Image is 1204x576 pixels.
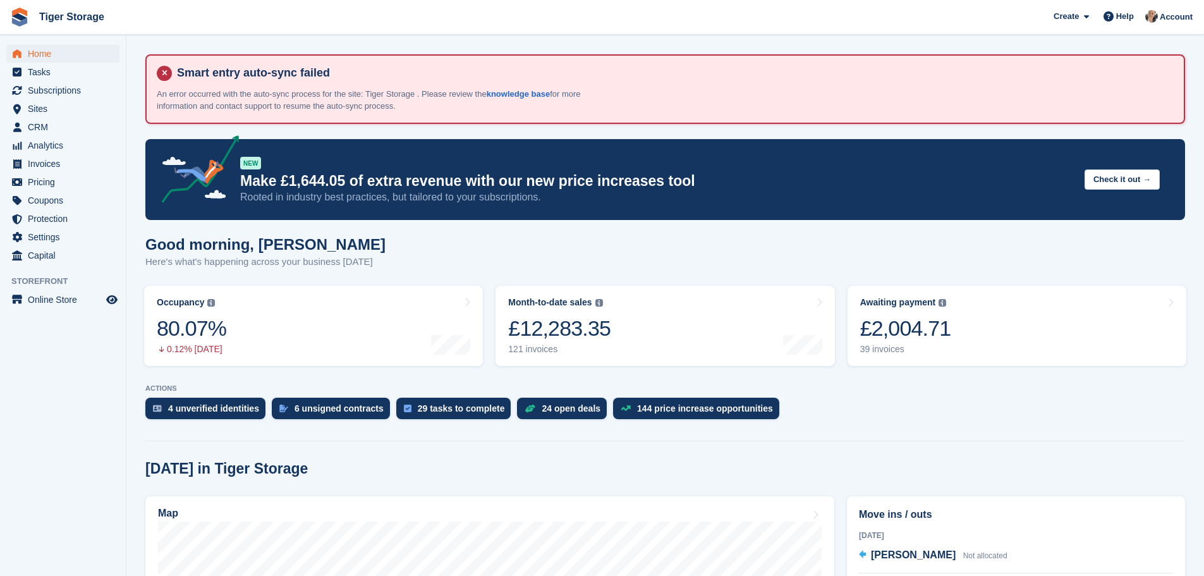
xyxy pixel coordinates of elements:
span: Invoices [28,155,104,173]
span: Settings [28,228,104,246]
h1: Good morning, [PERSON_NAME] [145,236,386,253]
span: Sites [28,100,104,118]
a: menu [6,173,119,191]
h2: Map [158,508,178,519]
span: Pricing [28,173,104,191]
a: menu [6,192,119,209]
h2: [DATE] in Tiger Storage [145,460,308,477]
a: menu [6,137,119,154]
a: menu [6,210,119,228]
a: menu [6,247,119,264]
a: Awaiting payment £2,004.71 39 invoices [848,286,1186,366]
p: ACTIONS [145,384,1185,393]
a: menu [6,100,119,118]
a: menu [6,118,119,136]
img: contract_signature_icon-13c848040528278c33f63329250d36e43548de30e8caae1d1a13099fd9432cc5.svg [279,405,288,412]
div: £2,004.71 [860,316,951,341]
div: [DATE] [859,530,1173,541]
a: menu [6,155,119,173]
a: menu [6,63,119,81]
a: [PERSON_NAME] Not allocated [859,548,1007,564]
div: 144 price increase opportunities [637,403,773,414]
span: Capital [28,247,104,264]
div: 80.07% [157,316,226,341]
a: 29 tasks to complete [396,398,518,426]
div: £12,283.35 [508,316,611,341]
a: 6 unsigned contracts [272,398,396,426]
div: 0.12% [DATE] [157,344,226,355]
div: Awaiting payment [860,297,936,308]
div: NEW [240,157,261,169]
span: Account [1160,11,1193,23]
img: verify_identity-adf6edd0f0f0b5bbfe63781bf79b02c33cf7c696d77639b501bdc392416b5a36.svg [153,405,162,412]
a: menu [6,291,119,309]
span: Create [1054,10,1079,23]
img: stora-icon-8386f47178a22dfd0bd8f6a31ec36ba5ce8667c1dd55bd0f319d3a0aa187defe.svg [10,8,29,27]
div: 29 tasks to complete [418,403,505,414]
span: Subscriptions [28,82,104,99]
div: Occupancy [157,297,204,308]
a: menu [6,82,119,99]
span: Online Store [28,291,104,309]
img: icon-info-grey-7440780725fd019a000dd9b08b2336e03edf1995a4989e88bcd33f0948082b44.svg [207,299,215,307]
div: 6 unsigned contracts [295,403,384,414]
p: Rooted in industry best practices, but tailored to your subscriptions. [240,190,1074,204]
span: Home [28,45,104,63]
span: [PERSON_NAME] [871,549,956,560]
button: Check it out → [1085,169,1160,190]
img: icon-info-grey-7440780725fd019a000dd9b08b2336e03edf1995a4989e88bcd33f0948082b44.svg [939,299,946,307]
a: 144 price increase opportunities [613,398,786,426]
a: 24 open deals [517,398,613,426]
span: Not allocated [963,551,1007,560]
a: knowledge base [487,89,550,99]
img: Becky Martin [1145,10,1158,23]
a: Tiger Storage [34,6,109,27]
p: Here's what's happening across your business [DATE] [145,255,386,269]
img: task-75834270c22a3079a89374b754ae025e5fb1db73e45f91037f5363f120a921f8.svg [404,405,411,412]
span: Protection [28,210,104,228]
div: 24 open deals [542,403,600,414]
span: Storefront [11,275,126,288]
a: menu [6,228,119,246]
h4: Smart entry auto-sync failed [172,66,1174,80]
p: An error occurred with the auto-sync process for the site: Tiger Storage . Please review the for ... [157,88,599,113]
a: Preview store [104,292,119,307]
span: CRM [28,118,104,136]
div: 39 invoices [860,344,951,355]
span: Help [1116,10,1134,23]
img: price_increase_opportunities-93ffe204e8149a01c8c9dc8f82e8f89637d9d84a8eef4429ea346261dce0b2c0.svg [621,405,631,411]
a: Month-to-date sales £12,283.35 121 invoices [496,286,834,366]
img: deal-1b604bf984904fb50ccaf53a9ad4b4a5d6e5aea283cecdc64d6e3604feb123c2.svg [525,404,535,413]
p: Make £1,644.05 of extra revenue with our new price increases tool [240,172,1074,190]
h2: Move ins / outs [859,507,1173,522]
span: Tasks [28,63,104,81]
img: icon-info-grey-7440780725fd019a000dd9b08b2336e03edf1995a4989e88bcd33f0948082b44.svg [595,299,603,307]
a: menu [6,45,119,63]
span: Analytics [28,137,104,154]
div: Month-to-date sales [508,297,592,308]
div: 121 invoices [508,344,611,355]
img: price-adjustments-announcement-icon-8257ccfd72463d97f412b2fc003d46551f7dbcb40ab6d574587a9cd5c0d94... [151,135,240,207]
a: 4 unverified identities [145,398,272,426]
span: Coupons [28,192,104,209]
div: 4 unverified identities [168,403,259,414]
a: Occupancy 80.07% 0.12% [DATE] [144,286,483,366]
